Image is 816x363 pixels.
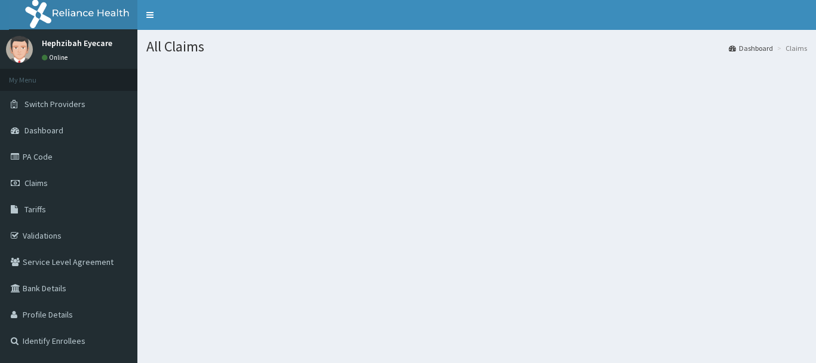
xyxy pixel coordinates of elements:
[42,39,112,47] p: Hephzibah Eyecare
[24,125,63,136] span: Dashboard
[146,39,807,54] h1: All Claims
[729,43,773,53] a: Dashboard
[774,43,807,53] li: Claims
[24,204,46,215] span: Tariffs
[42,53,70,62] a: Online
[24,178,48,188] span: Claims
[24,99,85,109] span: Switch Providers
[6,36,33,63] img: User Image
